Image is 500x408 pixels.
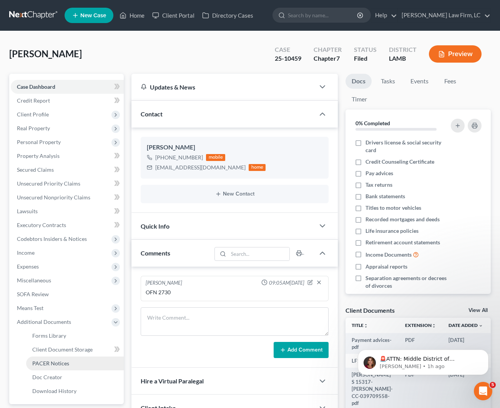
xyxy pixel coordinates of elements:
span: Client Document Storage [32,346,93,353]
a: Fees [438,74,462,89]
span: Client Profile [17,111,49,118]
span: Real Property [17,125,50,131]
a: Doc Creator [26,370,124,384]
td: PDF [399,333,442,354]
div: Chapter [314,45,342,54]
span: Hire a Virtual Paralegal [141,377,204,385]
span: Titles to motor vehicles [365,204,421,212]
span: Recorded mortgages and deeds [365,216,440,223]
a: Unsecured Priority Claims [11,177,124,191]
a: Case Dashboard [11,80,124,94]
span: Appraisal reports [365,263,407,270]
span: Comments [141,249,170,257]
span: Retirement account statements [365,239,440,246]
span: SOFA Review [17,291,49,297]
span: Bank statements [365,192,405,200]
span: Contact [141,110,163,118]
span: 7 [336,55,340,62]
span: Secured Claims [17,166,54,173]
a: Help [371,8,397,22]
a: Client Document Storage [26,343,124,357]
a: Date Added expand_more [449,322,483,328]
span: Unsecured Priority Claims [17,180,80,187]
div: Updates & News [141,83,306,91]
span: Means Test [17,305,43,311]
a: Events [404,74,435,89]
a: Credit Report [11,94,124,108]
span: Quick Info [141,222,169,230]
span: Codebtors Insiders & Notices [17,236,87,242]
button: Add Comment [274,342,329,358]
a: PACER Notices [26,357,124,370]
a: Docs [346,74,372,89]
button: Preview [429,45,482,63]
span: Pay advices [365,169,393,177]
div: District [389,45,417,54]
div: OFN 2730 [146,289,324,296]
a: Forms Library [26,329,124,343]
a: Secured Claims [11,163,124,177]
a: Lawsuits [11,204,124,218]
a: Client Portal [148,8,198,22]
input: Search... [229,247,290,260]
a: Unsecured Nonpriority Claims [11,191,124,204]
input: Search by name... [288,8,358,22]
a: Download History [26,384,124,398]
iframe: Intercom notifications message [346,333,500,387]
span: Forms Library [32,332,66,339]
i: unfold_more [432,323,436,328]
td: LF1 signed-pdf [346,354,399,368]
a: Home [116,8,148,22]
span: Credit Counseling Certificate [365,158,434,166]
div: [PHONE_NUMBER] [155,154,203,161]
span: Drivers license & social security card [365,139,448,154]
div: [PERSON_NAME] [146,279,182,287]
a: SOFA Review [11,287,124,301]
div: mobile [206,154,225,161]
div: Case [275,45,301,54]
td: [DATE] [442,333,489,354]
button: New Contact [147,191,322,197]
div: LAMB [389,54,417,63]
div: [EMAIL_ADDRESS][DOMAIN_NAME] [155,164,246,171]
a: Property Analysis [11,149,124,163]
span: [PERSON_NAME] [9,48,82,59]
a: Executory Contracts [11,218,124,232]
td: Payment advices-pdf [346,333,399,354]
span: Executory Contracts [17,222,66,228]
span: Unsecured Nonpriority Claims [17,194,90,201]
span: 09:05AM[DATE] [269,279,304,287]
strong: 0% Completed [355,120,390,126]
div: 25-10459 [275,54,301,63]
span: Separation agreements or decrees of divorces [365,274,448,290]
a: Tasks [375,74,401,89]
a: [PERSON_NAME] Law Firm, LC [398,8,490,22]
span: Life insurance policies [365,227,419,235]
div: Client Documents [346,306,395,314]
span: Additional Documents [17,318,71,325]
div: home [249,164,266,171]
span: Lawsuits [17,208,38,214]
span: PACER Notices [32,360,69,367]
span: Doc Creator [32,374,62,380]
i: unfold_more [364,323,368,328]
iframe: Intercom live chat [474,382,492,400]
a: Timer [346,92,373,107]
span: New Case [80,13,106,18]
span: Tax returns [365,181,392,189]
span: Credit Report [17,97,50,104]
span: Miscellaneous [17,277,51,284]
span: Income Documents [365,251,412,259]
div: Status [354,45,377,54]
span: 5 [490,382,496,388]
span: Expenses [17,263,39,270]
a: Titleunfold_more [352,322,368,328]
div: [PERSON_NAME] [147,143,322,152]
a: Directory Cases [198,8,257,22]
span: Property Analysis [17,153,60,159]
i: expand_more [478,323,483,328]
